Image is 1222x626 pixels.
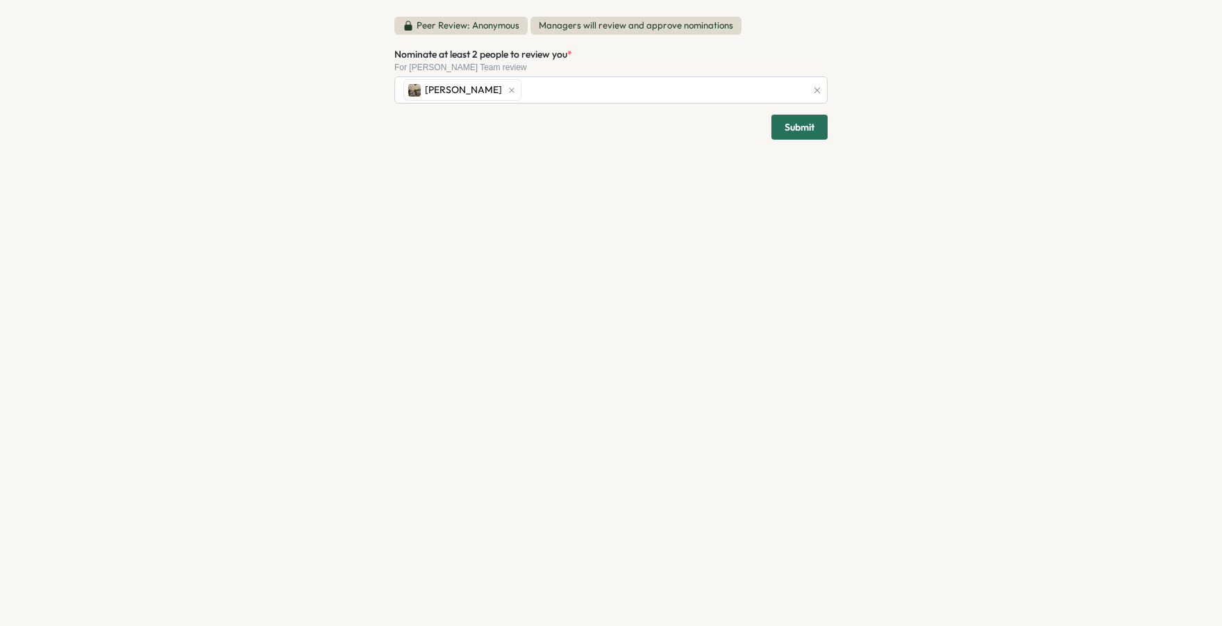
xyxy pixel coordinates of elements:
[408,84,421,97] img: Gabrielle Landess
[425,83,502,98] span: [PERSON_NAME]
[785,115,814,139] span: Submit
[394,63,828,72] div: For [PERSON_NAME] Team review
[771,115,828,140] button: Submit
[417,19,519,32] p: Peer Review: Anonymous
[530,17,742,35] span: Managers will review and approve nominations
[394,48,567,60] span: Nominate at least 2 people to review you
